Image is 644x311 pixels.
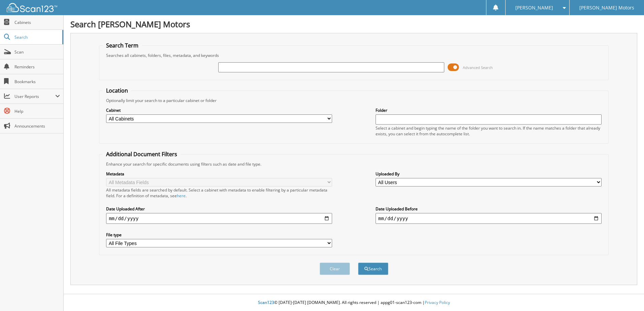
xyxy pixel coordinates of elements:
[106,213,332,224] input: start
[106,107,332,113] label: Cabinet
[425,300,450,305] a: Privacy Policy
[103,98,605,103] div: Optionally limit your search to a particular cabinet or folder
[376,125,602,137] div: Select a cabinet and begin typing the name of the folder you want to search in. If the name match...
[376,213,602,224] input: end
[106,171,332,177] label: Metadata
[358,263,388,275] button: Search
[106,187,332,199] div: All metadata fields are searched by default. Select a cabinet with metadata to enable filtering b...
[70,19,637,30] h1: Search [PERSON_NAME] Motors
[14,34,59,40] span: Search
[14,94,55,99] span: User Reports
[376,107,602,113] label: Folder
[7,3,57,12] img: scan123-logo-white.svg
[103,161,605,167] div: Enhance your search for specific documents using filters such as date and file type.
[14,64,60,70] span: Reminders
[177,193,186,199] a: here
[14,108,60,114] span: Help
[463,65,493,70] span: Advanced Search
[579,6,634,10] span: [PERSON_NAME] Motors
[106,232,332,238] label: File type
[258,300,274,305] span: Scan123
[103,42,142,49] legend: Search Term
[515,6,553,10] span: [PERSON_NAME]
[103,150,181,158] legend: Additional Document Filters
[376,171,602,177] label: Uploaded By
[14,20,60,25] span: Cabinets
[14,49,60,55] span: Scan
[64,295,644,311] div: © [DATE]-[DATE] [DOMAIN_NAME]. All rights reserved | appg01-scan123-com |
[106,206,332,212] label: Date Uploaded After
[103,53,605,58] div: Searches all cabinets, folders, files, metadata, and keywords
[103,87,131,94] legend: Location
[320,263,350,275] button: Clear
[14,123,60,129] span: Announcements
[14,79,60,84] span: Bookmarks
[376,206,602,212] label: Date Uploaded Before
